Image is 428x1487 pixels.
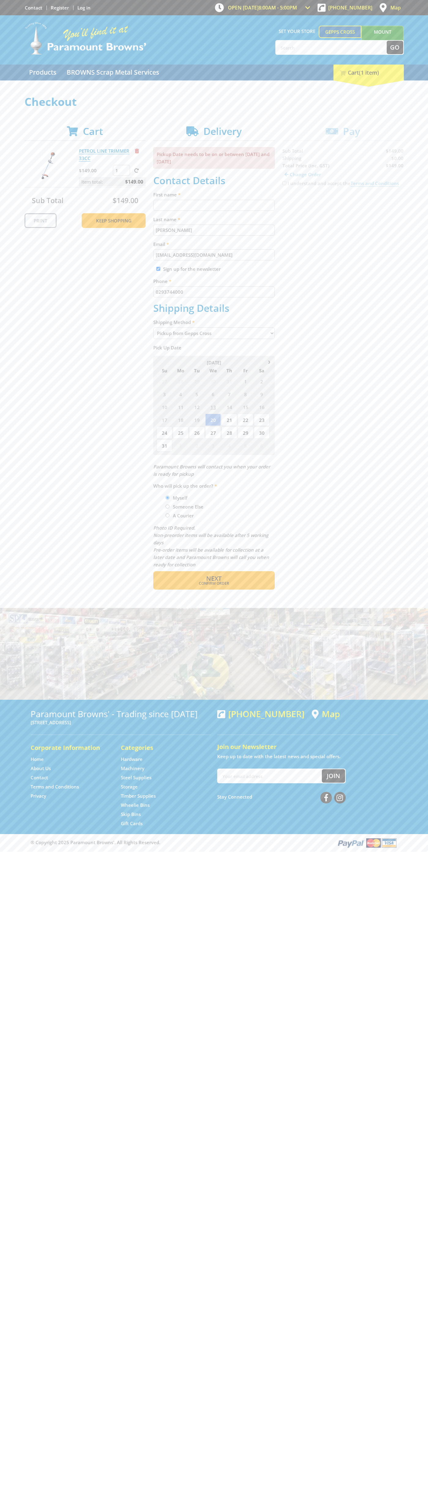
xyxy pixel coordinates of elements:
[333,65,404,80] div: Cart
[31,709,211,719] h3: Paramount Browns' - Trading since [DATE]
[166,505,169,509] input: Please select who will pick up the order.
[153,240,275,248] label: Email
[217,743,398,751] h5: Join our Newsletter
[387,41,403,54] button: Go
[153,200,275,211] input: Please enter your first name.
[121,793,156,799] a: Go to the Timber Supplies page
[153,464,270,477] em: Paramount Browns will contact you when your order is ready for pickup
[24,213,57,228] a: Print
[157,375,172,387] span: 27
[153,147,275,169] p: Pickup Date needs to be on or between [DATE] and [DATE]
[30,147,67,184] img: PETROL LINE TRIMMER 33CC
[51,5,69,11] a: Go to the registration page
[79,177,146,186] p: Item total:
[205,375,221,387] span: 30
[157,414,172,426] span: 17
[25,5,42,11] a: Go to the Contact page
[166,582,262,585] span: Confirm order
[62,65,164,80] a: Go to the BROWNS Scrap Metal Services page
[205,401,221,413] span: 13
[153,286,275,297] input: Please enter your telephone number.
[163,266,221,272] label: Sign up for the newsletter
[205,439,221,452] span: 3
[189,401,205,413] span: 12
[276,41,387,54] input: Search
[254,401,270,413] span: 16
[217,753,398,760] p: Keep up to date with the latest news and special offers.
[221,439,237,452] span: 4
[254,367,270,375] span: Sa
[24,65,61,80] a: Go to the Products page
[113,196,138,205] span: $149.00
[173,439,188,452] span: 1
[221,401,237,413] span: 14
[153,216,275,223] label: Last name
[238,414,253,426] span: 22
[121,784,138,790] a: Go to the Storage page
[31,774,48,781] a: Go to the Contact page
[173,388,188,400] span: 4
[189,414,205,426] span: 19
[153,344,275,351] label: Pick Up Date
[135,148,139,154] a: Remove from cart
[312,709,340,719] a: View a map of Gepps Cross location
[189,375,205,387] span: 29
[121,802,150,808] a: Go to the Wheelie Bins page
[205,388,221,400] span: 6
[31,765,51,772] a: Go to the About Us page
[322,769,345,783] button: Join
[221,367,237,375] span: Th
[238,388,253,400] span: 8
[24,21,147,55] img: Paramount Browns'
[153,319,275,326] label: Shipping Method
[203,125,242,138] span: Delivery
[171,493,189,503] label: Myself
[121,774,151,781] a: Go to the Steel Supplies page
[218,769,322,783] input: Your email address
[153,302,275,314] h2: Shipping Details
[361,26,404,49] a: Mount [PERSON_NAME]
[205,414,221,426] span: 20
[31,793,46,799] a: Go to the Privacy page
[359,69,379,76] span: (1 item)
[171,501,206,512] label: Someone Else
[238,427,253,439] span: 29
[221,414,237,426] span: 21
[254,427,270,439] span: 30
[171,510,196,521] label: A Courier
[221,388,237,400] span: 7
[31,743,109,752] h5: Corporate Information
[221,427,237,439] span: 28
[153,482,275,490] label: Who will pick up the order?
[228,4,297,11] span: OPEN [DATE]
[238,401,253,413] span: 15
[205,427,221,439] span: 27
[153,327,275,339] select: Please select a shipping method.
[31,719,211,726] p: [STREET_ADDRESS]
[153,249,275,260] input: Please enter your email address.
[173,375,188,387] span: 28
[121,756,143,762] a: Go to the Hardware page
[153,225,275,236] input: Please enter your last name.
[31,784,79,790] a: Go to the Terms and Conditions page
[319,26,361,38] a: Gepps Cross
[189,388,205,400] span: 5
[32,196,63,205] span: Sub Total
[153,278,275,285] label: Phone
[157,388,172,400] span: 3
[221,375,237,387] span: 31
[153,175,275,186] h2: Contact Details
[217,789,346,804] div: Stay Connected
[79,148,129,162] a: PETROL LINE TRIMMER 33CC
[79,167,112,174] p: $149.00
[121,820,143,827] a: Go to the Gift Cards page
[77,5,91,11] a: Log in
[254,388,270,400] span: 9
[157,427,172,439] span: 24
[173,401,188,413] span: 11
[83,125,103,138] span: Cart
[207,360,221,366] span: [DATE]
[254,439,270,452] span: 6
[24,837,404,848] div: ® Copyright 2025 Paramount Browns'. All Rights Reserved.
[125,177,143,186] span: $149.00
